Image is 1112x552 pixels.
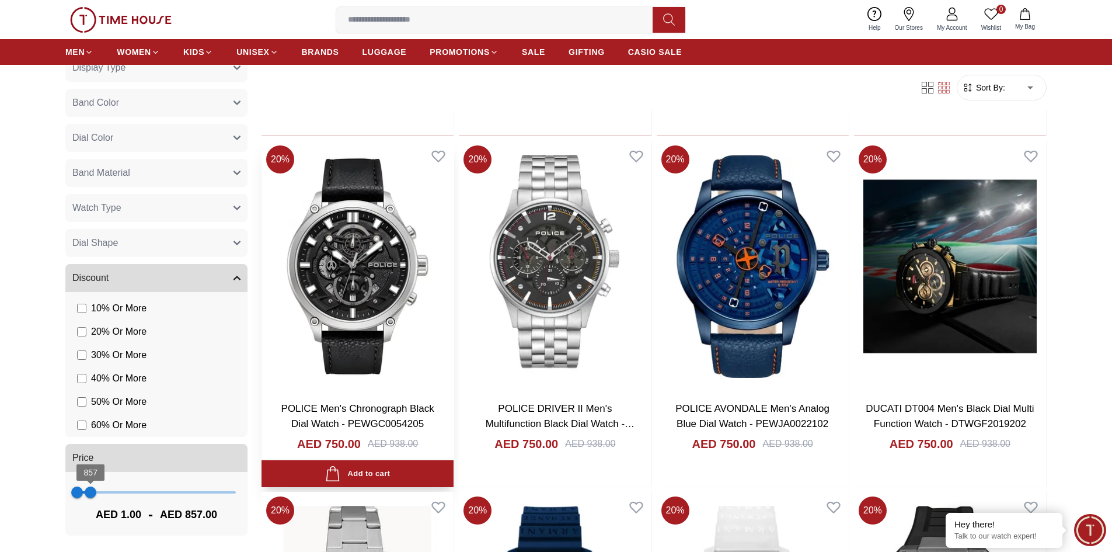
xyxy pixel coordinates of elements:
button: Watch Type [65,194,248,222]
input: 50% Or More [77,397,86,407]
input: 10% Or More [77,304,86,313]
span: 50 % Or More [91,395,147,409]
span: - [141,505,160,524]
span: Band Color [72,96,119,110]
span: AED 857.00 [160,506,217,523]
button: Price [65,444,248,472]
div: AED 938.00 [762,437,813,451]
span: AED 1.00 [96,506,141,523]
span: 20 % Or More [91,325,147,339]
span: 20 % [859,497,887,525]
a: UNISEX [236,41,278,63]
a: Our Stores [888,5,930,34]
button: Band Color [65,89,248,117]
span: KIDS [183,46,204,58]
span: Price [72,451,93,465]
span: 10 % Or More [91,301,147,315]
button: Discount [65,264,248,292]
span: SALE [522,46,545,58]
a: Help [862,5,888,34]
h4: AED 750.00 [692,436,756,452]
button: Sort By: [962,82,1005,93]
span: WOMEN [117,46,151,58]
div: AED 938.00 [960,437,1010,451]
span: 20 % [859,145,887,173]
a: GIFTING [569,41,605,63]
h4: AED 750.00 [297,436,361,452]
span: Wishlist [977,23,1006,32]
button: Dial Color [65,124,248,152]
a: SALE [522,41,545,63]
span: 20 % [463,145,491,173]
input: 40% Or More [77,374,86,383]
button: Display Type [65,54,248,82]
h4: AED 750.00 [494,436,558,452]
a: 0Wishlist [974,5,1008,34]
span: 0 [996,5,1006,14]
a: BRANDS [302,41,339,63]
a: POLICE AVONDALE Men's Analog Blue Dial Watch - PEWJA0022102 [675,403,829,429]
img: ... [70,7,172,33]
span: LUGGAGE [362,46,407,58]
span: Watch Type [72,201,121,215]
a: WOMEN [117,41,160,63]
div: AED 938.00 [565,437,615,451]
img: DUCATI DT004 Men's Black Dial Multi Function Watch - DTWGF2019202 [854,141,1046,392]
input: 60% Or More [77,421,86,430]
span: Sort By: [974,82,1005,93]
p: Talk to our watch expert! [954,532,1054,541]
div: AED 938.00 [368,437,418,451]
button: Add to cart [262,460,454,488]
button: My Bag [1008,6,1042,33]
img: POLICE AVONDALE Men's Analog Blue Dial Watch - PEWJA0022102 [657,141,849,392]
span: My Bag [1010,22,1040,31]
a: CASIO SALE [628,41,682,63]
span: BRANDS [302,46,339,58]
a: PROMOTIONS [430,41,499,63]
span: UNISEX [236,46,269,58]
input: 30% Or More [77,350,86,360]
span: 40 % Or More [91,372,147,386]
span: Discount [72,271,109,285]
a: MEN [65,41,93,63]
span: Our Stores [890,23,928,32]
a: DUCATI DT004 Men's Black Dial Multi Function Watch - DTWGF2019202 [866,403,1034,429]
a: POLICE Men's Chronograph Black Dial Watch - PEWGC0054205 [281,403,434,429]
span: 20 % [463,497,491,525]
span: PROMOTIONS [430,46,490,58]
input: 20% Or More [77,327,86,336]
span: Display Type [72,61,126,75]
span: 60 % Or More [91,418,147,432]
span: 20 % [661,145,689,173]
button: Dial Shape [65,229,248,257]
a: POLICE DRIVER II Men's Multifunction Black Dial Watch - PEWGK0040205 [486,403,635,444]
span: CASIO SALE [628,46,682,58]
a: LUGGAGE [362,41,407,63]
span: 20 % [266,497,294,525]
span: Dial Color [72,131,113,145]
img: POLICE Men's Chronograph Black Dial Watch - PEWGC0054205 [262,141,454,392]
span: 30 % Or More [91,348,147,362]
span: 20 % [266,145,294,173]
span: 20 % [661,497,689,525]
div: Chat Widget [1074,514,1106,546]
span: Help [864,23,886,32]
button: Band Material [65,159,248,187]
span: My Account [932,23,972,32]
div: Hey there! [954,519,1054,530]
span: GIFTING [569,46,605,58]
span: 857 [83,468,97,477]
h4: AED 750.00 [890,436,953,452]
span: Dial Shape [72,236,118,250]
span: MEN [65,46,85,58]
span: Band Material [72,166,130,180]
div: Add to cart [325,466,390,482]
a: KIDS [183,41,213,63]
img: POLICE DRIVER II Men's Multifunction Black Dial Watch - PEWGK0040205 [459,141,651,392]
